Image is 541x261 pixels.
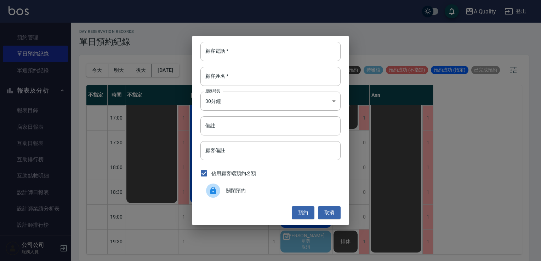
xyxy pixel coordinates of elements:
span: 佔用顧客端預約名額 [211,170,256,177]
span: 關閉預約 [226,187,335,195]
button: 預約 [292,206,314,219]
div: 關閉預約 [200,181,341,201]
div: 30分鐘 [200,92,341,111]
label: 服務時長 [205,88,220,94]
button: 取消 [318,206,341,219]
